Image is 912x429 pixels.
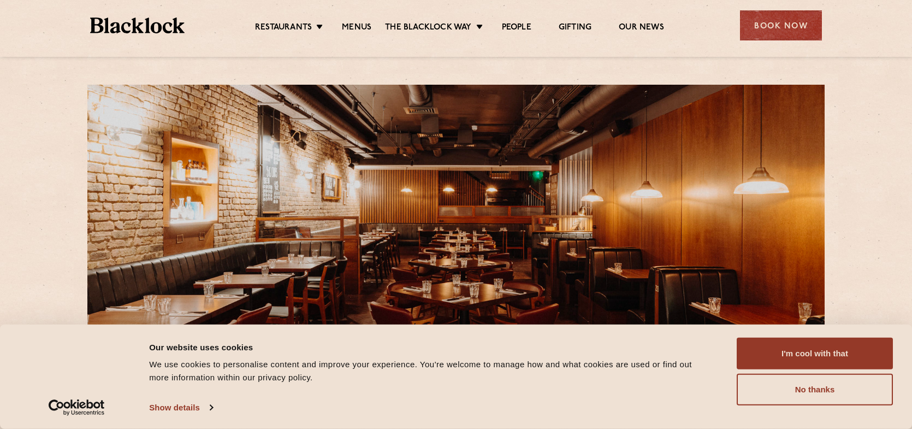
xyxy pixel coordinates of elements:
a: Gifting [559,22,591,34]
img: BL_Textured_Logo-footer-cropped.svg [90,17,185,33]
a: Our News [619,22,664,34]
button: I'm cool with that [737,338,893,369]
button: No thanks [737,374,893,406]
a: People [502,22,531,34]
a: The Blacklock Way [385,22,471,34]
div: We use cookies to personalise content and improve your experience. You're welcome to manage how a... [149,358,712,384]
div: Book Now [740,10,822,40]
a: Show details [149,399,212,416]
a: Usercentrics Cookiebot - opens in a new window [29,399,125,416]
div: Our website uses cookies [149,340,712,354]
a: Restaurants [255,22,312,34]
a: Menus [342,22,371,34]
